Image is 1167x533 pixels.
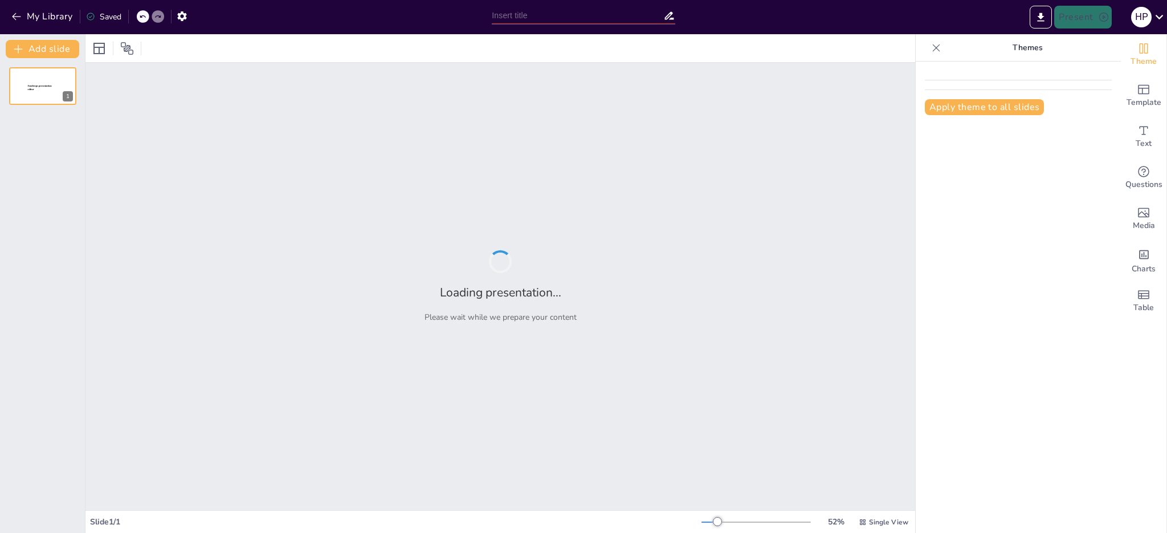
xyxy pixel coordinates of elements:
p: Themes [945,34,1109,62]
div: 1 [63,91,73,101]
div: 52 % [822,516,850,527]
span: Sendsteps presentation editor [28,85,52,91]
div: Add images, graphics, shapes or video [1121,198,1166,239]
p: Please wait while we prepare your content [425,312,577,323]
div: Add a table [1121,280,1166,322]
button: Add slide [6,40,79,58]
div: Layout [90,39,108,58]
h2: Loading presentation... [440,284,561,300]
span: Charts [1132,263,1156,275]
div: Add text boxes [1121,116,1166,157]
span: Single View [869,518,908,527]
span: Theme [1131,55,1157,68]
button: Apply theme to all slides [925,99,1044,115]
span: Text [1136,137,1152,150]
div: Get real-time input from your audience [1121,157,1166,198]
div: Add ready made slides [1121,75,1166,116]
button: H P [1131,6,1152,29]
button: Present [1054,6,1111,29]
div: H P [1131,7,1152,27]
span: Template [1127,96,1161,109]
button: My Library [9,7,77,26]
div: Slide 1 / 1 [90,516,701,527]
div: Change the overall theme [1121,34,1166,75]
div: Saved [86,11,121,22]
span: Questions [1125,178,1162,191]
span: Table [1133,302,1154,314]
span: Position [120,42,134,55]
div: 1 [9,67,76,105]
button: Export to PowerPoint [1030,6,1052,29]
div: Add charts and graphs [1121,239,1166,280]
span: Media [1133,219,1155,232]
input: Insert title [492,7,663,24]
